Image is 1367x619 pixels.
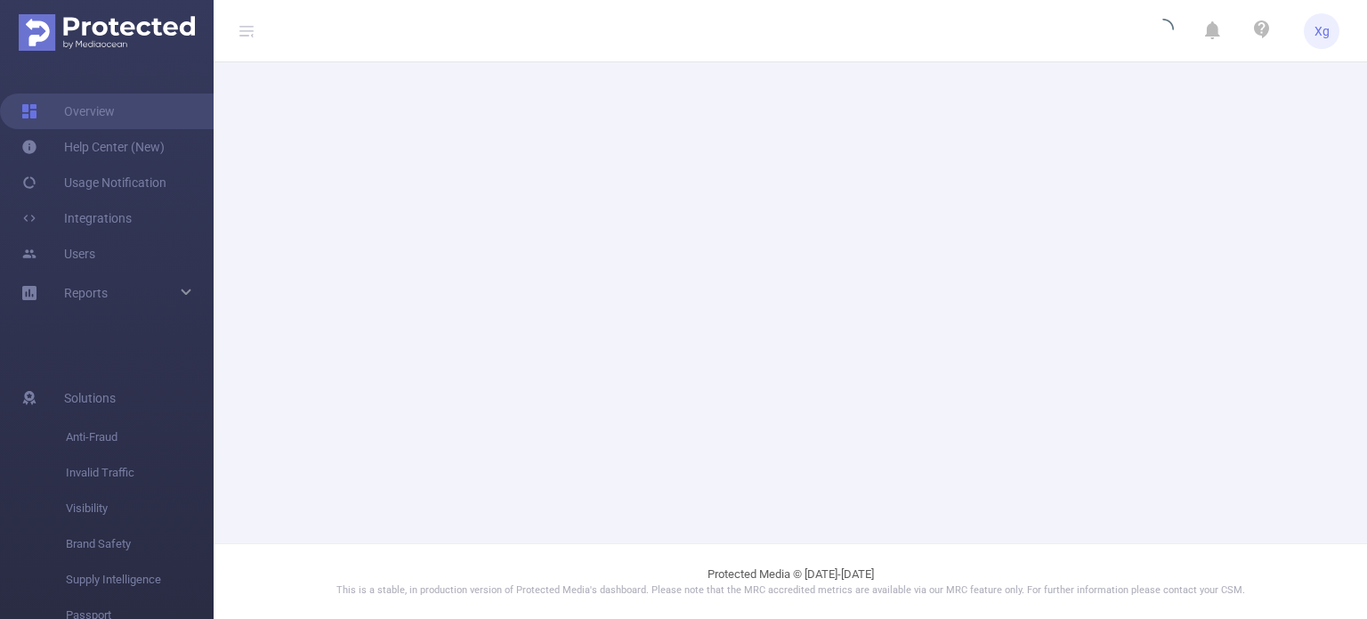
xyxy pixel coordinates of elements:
[21,94,115,129] a: Overview
[21,236,95,272] a: Users
[66,419,214,455] span: Anti-Fraud
[21,200,132,236] a: Integrations
[66,491,214,526] span: Visibility
[64,286,108,300] span: Reports
[21,165,166,200] a: Usage Notification
[64,380,116,416] span: Solutions
[214,543,1367,619] footer: Protected Media © [DATE]-[DATE]
[66,526,214,562] span: Brand Safety
[21,129,165,165] a: Help Center (New)
[1314,13,1330,49] span: Xg
[64,275,108,311] a: Reports
[19,14,195,51] img: Protected Media
[1153,19,1174,44] i: icon: loading
[66,562,214,598] span: Supply Intelligence
[66,455,214,491] span: Invalid Traffic
[258,583,1323,599] p: This is a stable, in production version of Protected Media's dashboard. Please note that the MRC ...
